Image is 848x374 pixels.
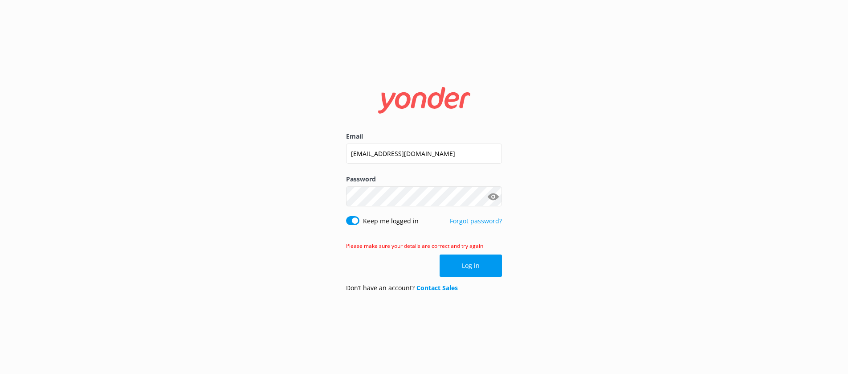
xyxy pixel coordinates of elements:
a: Contact Sales [416,284,458,292]
input: user@emailaddress.com [346,144,502,164]
label: Email [346,132,502,141]
button: Log in [440,255,502,277]
p: Don’t have an account? [346,283,458,293]
label: Keep me logged in [363,216,419,226]
label: Password [346,174,502,184]
button: Show password [484,188,502,205]
a: Forgot password? [450,217,502,225]
span: Please make sure your details are correct and try again [346,242,483,250]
